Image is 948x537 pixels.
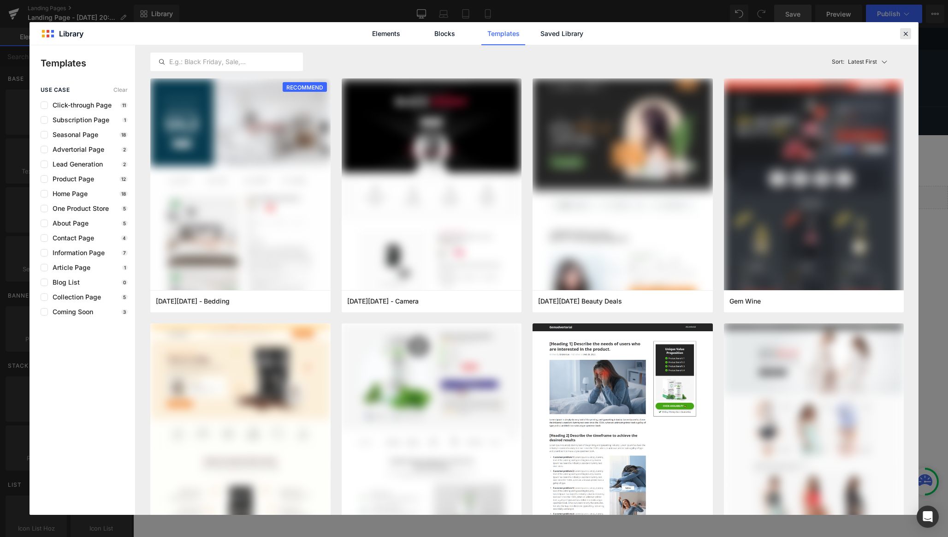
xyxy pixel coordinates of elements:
p: 7 [121,250,128,256]
img: bb39deda-7990-40f7-8e83-51ac06fbe917.png [533,78,713,321]
img: 415fe324-69a9-4270-94dc-8478512c9daa.png [724,78,904,321]
a: Add Single Section [411,249,494,268]
p: Templates [41,56,135,70]
span: Gem Wine [729,297,761,305]
span: Home Page [48,190,88,197]
img: ASM MC [145,42,214,70]
span: use case [41,87,70,93]
a: Templates [481,22,525,45]
p: 12 [119,176,128,182]
p: or Drag & Drop elements from left sidebar [146,275,670,281]
span: Product Page [48,175,94,183]
p: 5 [121,294,128,300]
a: Kampanjer [630,32,670,41]
p: 11 [120,102,128,108]
a: Omtaler [588,32,619,41]
span: Sort: [832,59,844,65]
font: Vi leverer over hele landet! [376,9,454,16]
a: Om oss [550,32,577,41]
span: Subscription Page [48,116,109,124]
span: Collection Page [48,293,101,301]
p: 5 [121,206,128,211]
p: 1 [122,265,128,270]
p: Latest First [848,58,877,66]
input: E.g.: Black Friday, Sale,... [151,56,302,67]
span: Click-through Page [48,101,112,109]
font: TLF: [556,9,568,16]
span: RECOMMEND [283,82,327,93]
div: Open Intercom Messenger [917,506,939,528]
span: Clear [113,87,128,93]
a: Explore Blocks [321,249,404,268]
p: 0 [121,280,128,285]
a: Blocks [423,22,467,45]
a: [PHONE_NUMBER] [568,8,630,17]
span: Contact Page [48,234,94,242]
a: Elements [364,22,408,45]
span: Seasonal Page [48,131,98,138]
p: 3 [121,309,128,315]
img: mc verksted [364,7,374,17]
a: Kontakt [509,32,539,41]
span: Cyber Monday - Bedding [156,297,230,305]
a: 6 000+ @allsupermoto [190,9,256,16]
span: One Product Store [48,205,109,212]
input: Search [276,49,670,67]
span: Lead Generation [48,161,103,168]
span: Advertorial Page [48,146,104,153]
span: Coming Soon [48,308,93,316]
p: 2 [121,161,128,167]
p: 18 [119,132,128,137]
span: Article Page [48,264,90,271]
span: Black Friday Beauty Deals [538,297,622,305]
p: 1 [122,117,128,123]
p: 4 [121,235,128,241]
p: 5 [121,221,128,226]
span: Black Friday - Camera [347,297,419,305]
p: 18 [119,191,128,197]
a: Saved Library [540,22,584,45]
button: Latest FirstSort:Latest First [828,53,904,71]
span: Information Page [48,249,105,257]
p: 2 [121,147,128,152]
span: About Page [48,220,89,227]
span: Blog List [48,279,80,286]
